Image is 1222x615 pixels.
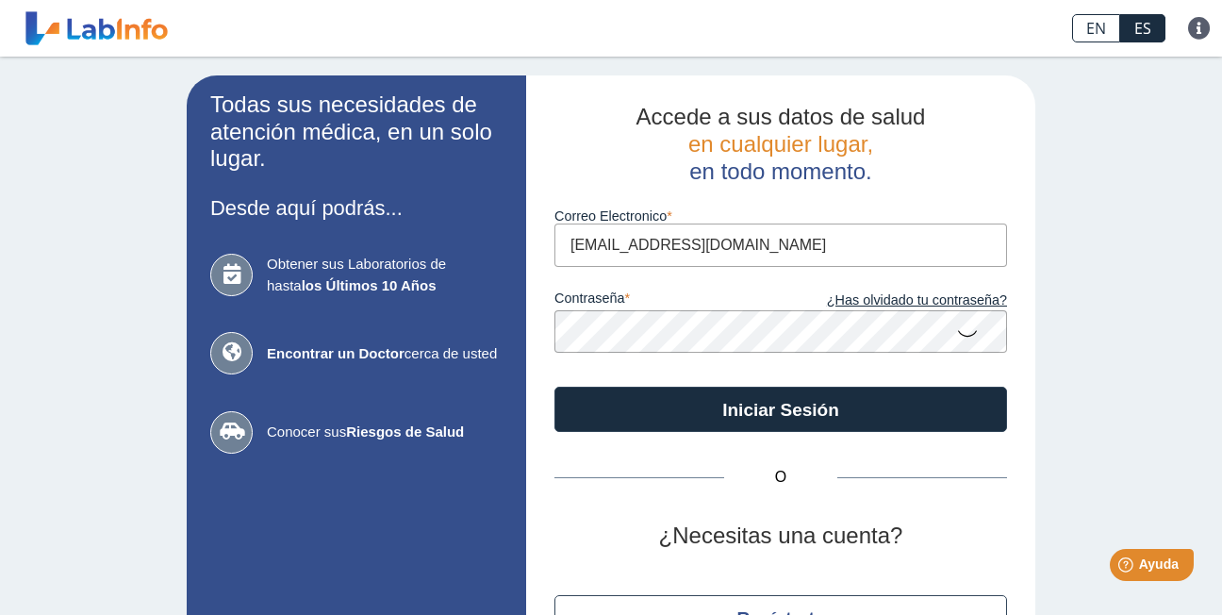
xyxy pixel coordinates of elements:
[1054,541,1201,594] iframe: Help widget launcher
[302,277,437,293] b: los Últimos 10 Años
[267,254,503,296] span: Obtener sus Laboratorios de hasta
[554,291,781,311] label: contraseña
[554,387,1007,432] button: Iniciar Sesión
[781,291,1007,311] a: ¿Has olvidado tu contraseña?
[346,424,464,440] b: Riesgos de Salud
[267,343,503,365] span: cerca de usted
[1120,14,1165,42] a: ES
[689,158,871,184] span: en todo momento.
[554,208,1007,224] label: Correo Electronico
[554,523,1007,550] h2: ¿Necesitas una cuenta?
[688,131,873,157] span: en cualquier lugar,
[636,104,926,129] span: Accede a sus datos de salud
[267,422,503,443] span: Conocer sus
[724,466,837,489] span: O
[267,345,405,361] b: Encontrar un Doctor
[1072,14,1120,42] a: EN
[210,196,503,220] h3: Desde aquí podrás...
[210,91,503,173] h2: Todas sus necesidades de atención médica, en un solo lugar.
